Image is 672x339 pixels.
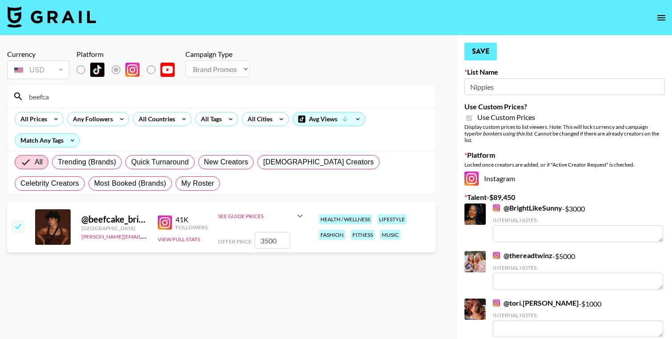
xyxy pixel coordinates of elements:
div: USD [9,62,68,78]
img: Instagram [464,171,479,186]
img: Grail Talent [7,6,96,28]
div: Platform [76,50,182,59]
span: Celebrity Creators [20,178,79,189]
div: All Countries [133,112,177,126]
label: Use Custom Prices? [464,102,665,111]
input: Search by User Name [24,89,430,104]
div: Locked once creators are added, or if "Active Creator Request" is checked. [464,161,665,168]
img: TikTok [90,63,104,77]
div: Match Any Tags [15,134,80,147]
span: My Roster [181,178,214,189]
div: All Prices [15,112,49,126]
button: open drawer [652,9,670,27]
img: Instagram [493,252,500,259]
div: [GEOGRAPHIC_DATA] [81,225,147,231]
div: Any Followers [68,112,115,126]
div: Display custom prices to list viewers. Note: This will lock currency and campaign type . Cannot b... [464,124,665,144]
em: for bookers using this list [475,130,532,137]
div: See Guide Prices [218,205,305,227]
div: fitness [351,230,375,240]
div: Internal Notes: [493,312,663,319]
div: See Guide Prices [218,213,295,219]
span: New Creators [204,157,248,168]
div: All Cities [242,112,274,126]
a: @BrightLikeSunny [493,203,562,212]
div: @ beefcake_brina [81,214,147,225]
span: Most Booked (Brands) [94,178,166,189]
input: 2,000 [255,232,290,249]
span: Quick Turnaround [131,157,189,168]
div: Internal Notes: [493,264,663,271]
img: Instagram [125,63,140,77]
div: Followers [176,224,208,231]
div: Avg Views [293,112,365,126]
div: Currency [7,50,69,59]
button: View Full Stats [158,236,200,243]
img: Instagram [158,215,172,230]
div: 41K [176,215,208,224]
button: Save [464,43,497,60]
a: @tori.[PERSON_NAME] [493,299,579,307]
img: Instagram [493,299,500,307]
a: [PERSON_NAME][EMAIL_ADDRESS][PERSON_NAME][DOMAIN_NAME] [81,231,255,240]
div: health / wellness [319,214,372,224]
div: All Tags [196,112,224,126]
span: Trending (Brands) [58,157,116,168]
div: Instagram [464,171,665,186]
span: [DEMOGRAPHIC_DATA] Creators [263,157,374,168]
div: - $ 5000 [493,251,663,290]
label: List Name [464,68,665,76]
span: Offer Price: [218,238,253,245]
label: Talent - $ 89,450 [464,193,665,202]
div: Currency is locked to USD [7,59,69,81]
div: - $ 1000 [493,299,663,337]
img: Instagram [493,204,500,211]
div: fashion [319,230,345,240]
a: @thereadtwinz [493,251,552,260]
span: Use Custom Prices [477,113,535,122]
div: List locked to Instagram. [76,60,182,79]
div: lifestyle [377,214,407,224]
img: YouTube [160,63,175,77]
div: Internal Notes: [493,217,663,223]
div: Campaign Type [185,50,250,59]
div: - $ 3000 [493,203,663,242]
label: Platform [464,151,665,160]
span: All [35,157,43,168]
div: music [380,230,400,240]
